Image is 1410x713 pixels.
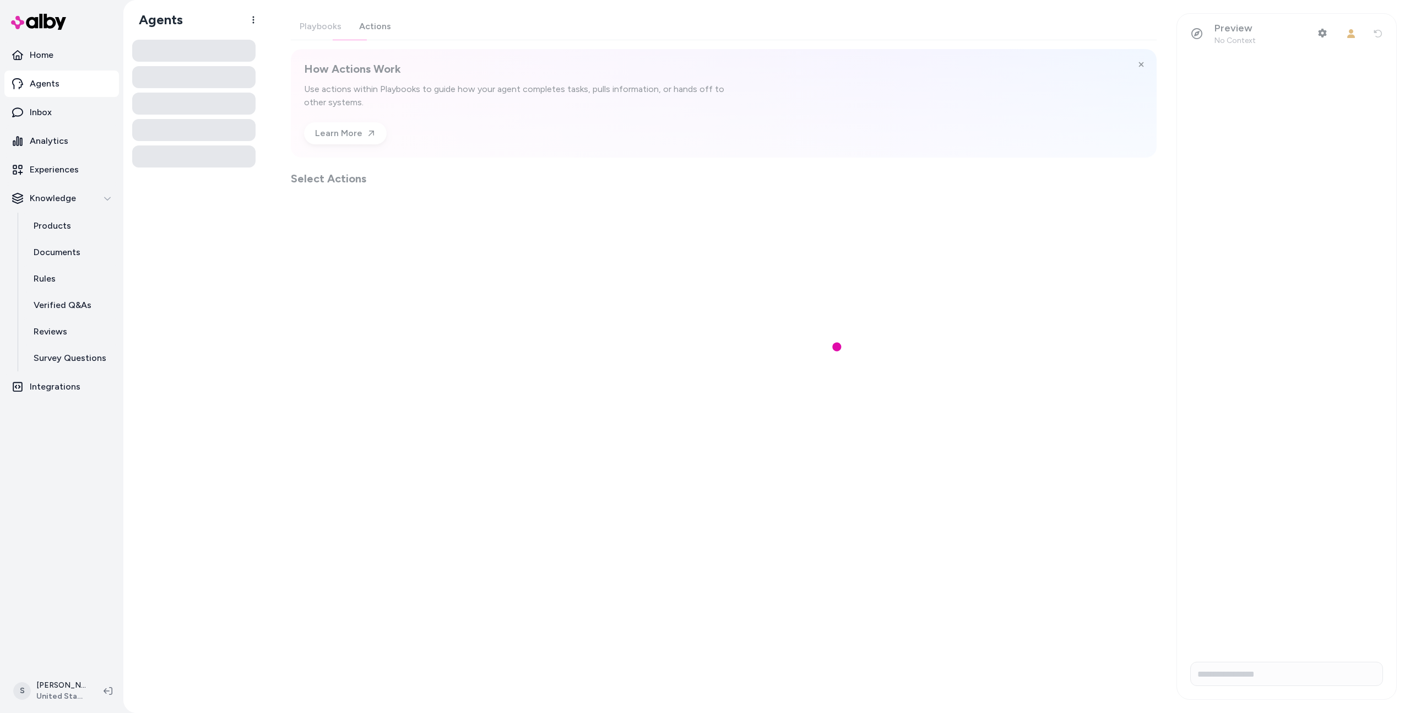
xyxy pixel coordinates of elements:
p: Rules [34,272,56,285]
p: [PERSON_NAME] [36,680,86,691]
span: S [13,682,31,700]
a: Rules [23,266,119,292]
a: Home [4,42,119,68]
p: Experiences [30,163,79,176]
p: Documents [34,246,80,259]
span: United States Flag Store [36,691,86,702]
p: Products [34,219,71,233]
a: Documents [23,239,119,266]
p: Integrations [30,380,80,393]
button: Knowledge [4,185,119,212]
a: Agents [4,71,119,97]
a: Inbox [4,99,119,126]
button: S[PERSON_NAME]United States Flag Store [7,673,95,709]
p: Verified Q&As [34,299,91,312]
a: Survey Questions [23,345,119,371]
a: Experiences [4,156,119,183]
a: Verified Q&As [23,292,119,318]
a: Products [23,213,119,239]
p: Reviews [34,325,67,338]
a: Analytics [4,128,119,154]
p: Analytics [30,134,68,148]
p: Agents [30,77,59,90]
p: Survey Questions [34,352,106,365]
h1: Agents [130,12,183,28]
a: Integrations [4,374,119,400]
p: Home [30,48,53,62]
img: alby Logo [11,14,66,30]
p: Knowledge [30,192,76,205]
a: Reviews [23,318,119,345]
p: Inbox [30,106,52,119]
